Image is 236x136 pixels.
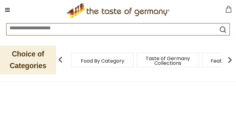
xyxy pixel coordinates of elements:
a: Food By Category [81,59,124,63]
img: next arrow [224,54,236,66]
a: Taste of Germany Collections [143,56,193,65]
img: previous arrow [54,54,67,66]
